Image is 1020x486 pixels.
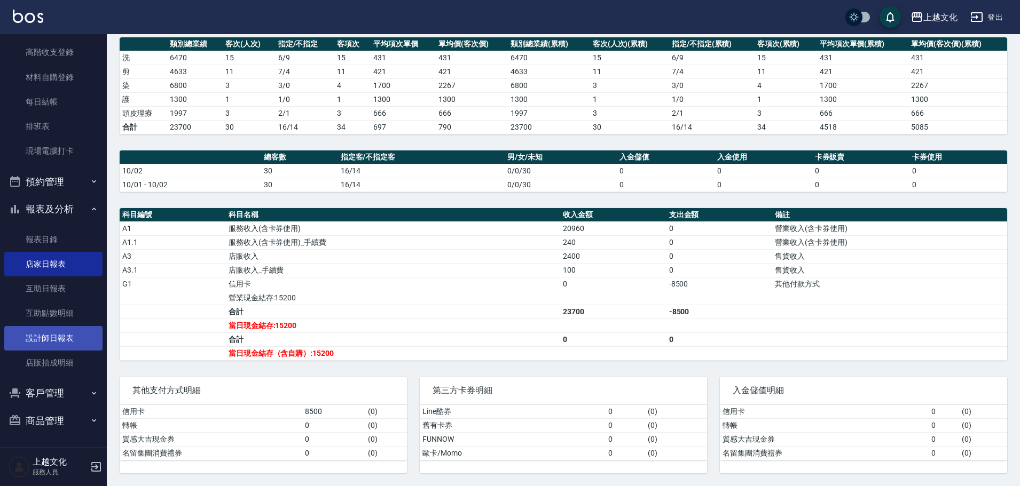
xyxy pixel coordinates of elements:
td: 5085 [908,120,1007,134]
td: 16/14 [338,164,505,178]
th: 卡券使用 [909,150,1007,164]
td: 0 [715,178,812,192]
th: 客項次(累積) [755,37,817,51]
th: 客次(人次) [223,37,276,51]
td: 名留集團消費禮券 [720,446,929,460]
td: 0 [666,332,773,346]
td: A1.1 [120,235,226,249]
td: 店販收入_手續費 [226,263,560,277]
td: 1997 [508,106,590,120]
th: 類別總業績(累積) [508,37,590,51]
th: 科目名稱 [226,208,560,222]
td: 666 [436,106,508,120]
td: -8500 [666,305,773,318]
th: 支出金額 [666,208,773,222]
td: ( 0 ) [645,405,707,419]
button: 預約管理 [4,168,103,196]
td: 30 [590,120,669,134]
td: 1300 [908,92,1007,106]
td: 421 [436,65,508,78]
td: 2 / 1 [276,106,335,120]
td: FUNNOW [420,432,606,446]
td: A3.1 [120,263,226,277]
a: 現場電腦打卡 [4,139,103,163]
td: 15 [223,51,276,65]
td: 2400 [560,249,666,263]
td: 6 / 9 [669,51,755,65]
th: 科目編號 [120,208,226,222]
button: 登出 [966,7,1007,27]
td: 信用卡 [226,277,560,291]
td: 0 [560,277,666,291]
td: 售貨收入 [772,263,1007,277]
td: 4518 [817,120,909,134]
td: 1 [334,92,371,106]
td: 23700 [167,120,223,134]
td: 100 [560,263,666,277]
td: 15 [334,51,371,65]
img: Logo [13,10,43,23]
td: ( 0 ) [959,405,1007,419]
td: 轉帳 [120,418,302,432]
th: 卡券販賣 [812,150,910,164]
td: 3 / 0 [669,78,755,92]
td: 名留集團消費禮券 [120,446,302,460]
table: a dense table [120,37,1007,134]
td: ( 0 ) [365,446,407,460]
table: a dense table [120,405,407,460]
td: 護 [120,92,167,106]
h5: 上越文化 [33,457,87,467]
td: 30 [223,120,276,134]
td: 0 [812,178,910,192]
td: 421 [908,65,1007,78]
td: 轉帳 [720,418,929,432]
td: 30 [261,178,338,192]
td: ( 0 ) [365,432,407,446]
td: 421 [817,65,909,78]
td: ( 0 ) [645,418,707,432]
a: 設計師日報表 [4,326,103,350]
td: 6800 [167,78,223,92]
td: 售貨收入 [772,249,1007,263]
td: 1300 [167,92,223,106]
table: a dense table [120,150,1007,192]
button: 報表及分析 [4,195,103,223]
td: -8500 [666,277,773,291]
td: 8500 [302,405,365,419]
td: 3 [755,106,817,120]
td: 4633 [508,65,590,78]
th: 備註 [772,208,1007,222]
button: 客戶管理 [4,379,103,407]
td: 23700 [560,305,666,318]
td: 洗 [120,51,167,65]
td: 1 [755,92,817,106]
td: 合計 [120,120,167,134]
td: 3 [590,78,669,92]
td: 營業收入(含卡券使用) [772,221,1007,235]
th: 指定客/不指定客 [338,150,505,164]
td: ( 0 ) [365,418,407,432]
td: 店販收入 [226,249,560,263]
th: 單均價(客次價) [436,37,508,51]
a: 店販抽成明細 [4,350,103,375]
th: 指定/不指定(累積) [669,37,755,51]
a: 報表目錄 [4,227,103,252]
td: 0 [302,418,365,432]
th: 入金儲值 [617,150,715,164]
td: G1 [120,277,226,291]
td: 合計 [226,305,560,318]
a: 互助點數明細 [4,301,103,325]
td: 染 [120,78,167,92]
td: 11 [755,65,817,78]
td: 2267 [908,78,1007,92]
td: 11 [590,65,669,78]
img: Person [9,456,30,477]
td: 16/14 [338,178,505,192]
td: 0 [666,235,773,249]
td: 0 [606,405,646,419]
th: 平均項次單價 [371,37,436,51]
td: A3 [120,249,226,263]
td: 營業收入(含卡券使用) [772,235,1007,249]
td: 1300 [436,92,508,106]
td: 4 [334,78,371,92]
